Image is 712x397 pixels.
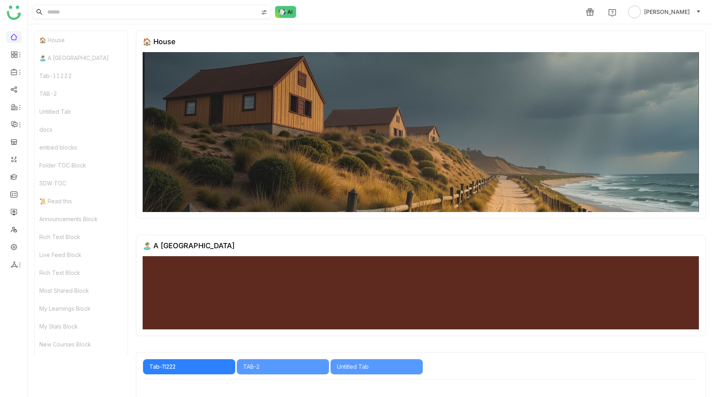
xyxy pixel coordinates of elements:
[35,103,128,121] div: Untitled Tab
[337,362,416,371] div: Untitled Tab
[143,37,176,46] div: 🏠 House
[644,8,690,16] span: [PERSON_NAME]
[35,353,128,371] div: New Customers Block
[35,174,128,192] div: SDW TOC
[35,85,128,103] div: TAB-2
[35,192,128,210] div: 📜 Read this
[35,335,128,353] div: New Courses Block
[35,49,128,67] div: 🏝️ A [GEOGRAPHIC_DATA]
[628,6,641,18] img: avatar
[35,210,128,228] div: Announcements Block
[143,52,699,212] img: 68553b2292361c547d91f02a
[35,67,128,85] div: Tab-11222
[35,31,128,49] div: 🏠 House
[143,241,235,250] div: 🏝️ A [GEOGRAPHIC_DATA]
[275,6,296,18] img: ask-buddy-normal.svg
[35,246,128,264] div: Live Feed Block
[35,156,128,174] div: Folder TOC Block
[7,6,21,20] img: logo
[35,300,128,317] div: My Learnings Block
[35,138,128,156] div: embed blocks
[35,317,128,335] div: My Stats Block
[35,121,128,138] div: docs
[243,362,323,371] div: TAB-2
[261,9,267,16] img: search-type.svg
[35,228,128,246] div: Rich Text Block
[35,264,128,282] div: Rich Text Block
[35,282,128,300] div: Most Shared Block
[608,9,616,17] img: help.svg
[149,362,229,371] div: Tab-11222
[627,6,702,18] button: [PERSON_NAME]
